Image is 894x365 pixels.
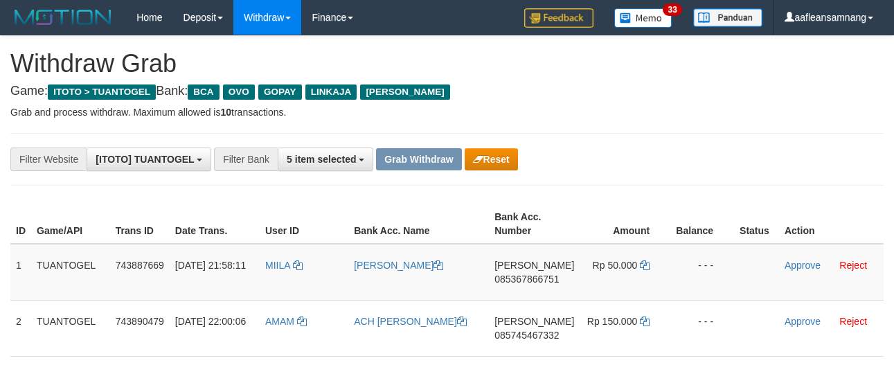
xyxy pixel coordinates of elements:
[287,154,356,165] span: 5 item selected
[670,244,734,301] td: - - -
[489,204,580,244] th: Bank Acc. Number
[265,260,290,271] span: MIILA
[10,300,31,356] td: 2
[640,260,650,271] a: Copy 50000 to clipboard
[116,316,164,327] span: 743890479
[170,204,260,244] th: Date Trans.
[265,260,303,271] a: MIILA
[693,8,762,27] img: panduan.png
[524,8,593,28] img: Feedback.jpg
[116,260,164,271] span: 743887669
[31,204,110,244] th: Game/API
[223,84,255,100] span: OVO
[734,204,779,244] th: Status
[175,316,246,327] span: [DATE] 22:00:06
[10,84,884,98] h4: Game: Bank:
[663,3,681,16] span: 33
[494,260,574,271] span: [PERSON_NAME]
[354,316,467,327] a: ACH [PERSON_NAME]
[260,204,348,244] th: User ID
[360,84,449,100] span: [PERSON_NAME]
[580,204,670,244] th: Amount
[354,260,443,271] a: [PERSON_NAME]
[614,8,672,28] img: Button%20Memo.svg
[670,204,734,244] th: Balance
[839,316,867,327] a: Reject
[87,148,211,171] button: [ITOTO] TUANTOGEL
[640,316,650,327] a: Copy 150000 to clipboard
[175,260,246,271] span: [DATE] 21:58:11
[587,316,637,327] span: Rp 150.000
[10,105,884,119] p: Grab and process withdraw. Maximum allowed is transactions.
[214,148,278,171] div: Filter Bank
[48,84,156,100] span: ITOTO > TUANTOGEL
[10,148,87,171] div: Filter Website
[593,260,638,271] span: Rp 50.000
[265,316,294,327] span: AMAM
[376,148,461,170] button: Grab Withdraw
[465,148,518,170] button: Reset
[348,204,489,244] th: Bank Acc. Name
[10,7,116,28] img: MOTION_logo.png
[31,300,110,356] td: TUANTOGEL
[110,204,170,244] th: Trans ID
[96,154,194,165] span: [ITOTO] TUANTOGEL
[188,84,219,100] span: BCA
[779,204,884,244] th: Action
[305,84,357,100] span: LINKAJA
[265,316,307,327] a: AMAM
[31,244,110,301] td: TUANTOGEL
[10,204,31,244] th: ID
[494,330,559,341] span: Copy 085745467332 to clipboard
[278,148,373,171] button: 5 item selected
[494,316,574,327] span: [PERSON_NAME]
[258,84,302,100] span: GOPAY
[220,107,231,118] strong: 10
[494,274,559,285] span: Copy 085367866751 to clipboard
[839,260,867,271] a: Reject
[785,316,821,327] a: Approve
[10,244,31,301] td: 1
[670,300,734,356] td: - - -
[785,260,821,271] a: Approve
[10,50,884,78] h1: Withdraw Grab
